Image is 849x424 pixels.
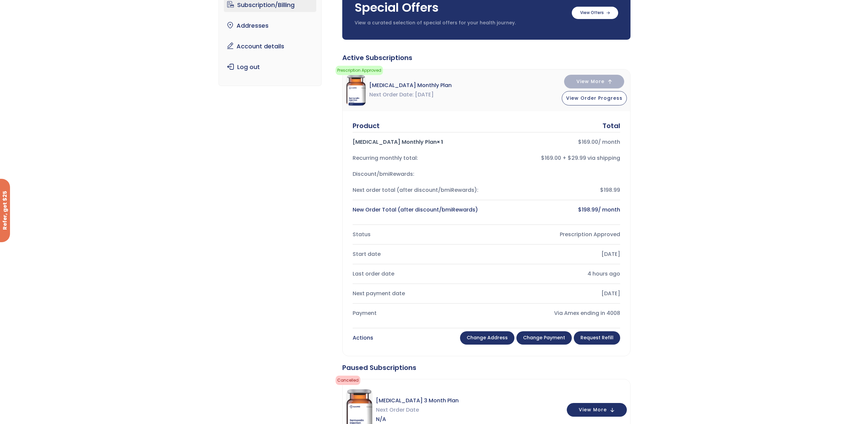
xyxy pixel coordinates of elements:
div: [DATE] [492,289,620,298]
div: Next order total (after discount/bmiRewards): [353,185,481,195]
bdi: 198.99 [578,206,598,214]
div: Product [353,121,380,130]
div: Last order date [353,269,481,279]
a: Change address [460,331,514,345]
span: View More [576,79,604,84]
button: View Order Progress [562,91,627,105]
img: Sermorelin Monthly Plan [346,75,366,106]
a: Addresses [224,19,316,33]
div: Active Subscriptions [342,53,630,62]
div: Payment [353,309,481,318]
span: Next Order Date [376,405,459,415]
span: Prescription Approved [336,66,383,75]
div: Via Amex ending in 4008 [492,309,620,318]
div: Total [602,121,620,130]
p: View a curated selection of special offers for your health journey. [355,20,565,26]
div: Recurring monthly total: [353,153,481,163]
div: $169.00 + $29.99 via shipping [492,153,620,163]
strong: × 1 [437,138,443,146]
span: N/A [376,415,459,424]
a: Change payment [516,331,572,345]
div: / month [492,137,620,147]
span: View More [579,408,607,412]
span: View Order Progress [566,95,622,101]
span: $ [578,206,582,214]
button: View More [564,75,624,88]
div: [DATE] [492,250,620,259]
span: cancelled [336,376,360,385]
span: $ [578,138,582,146]
div: / month [492,205,620,215]
div: Start date [353,250,481,259]
div: Actions [353,333,373,343]
a: Account details [224,39,316,53]
span: [MEDICAL_DATA] 3 Month Plan [376,396,459,405]
div: 4 hours ago [492,269,620,279]
div: $198.99 [492,185,620,195]
span: [DATE] [415,90,434,99]
span: [MEDICAL_DATA] Monthly Plan [369,81,452,90]
div: [MEDICAL_DATA] Monthly Plan [353,137,481,147]
a: Log out [224,60,316,74]
bdi: 169.00 [578,138,598,146]
div: Next payment date [353,289,481,298]
div: Paused Subscriptions [342,363,630,372]
div: Status [353,230,481,239]
span: Next Order Date [369,90,414,99]
div: Discount/bmiRewards: [353,169,481,179]
button: View More [567,403,627,417]
a: Request Refill [574,331,620,345]
div: Prescription Approved [492,230,620,239]
div: New Order Total (after discount/bmiRewards) [353,205,481,215]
